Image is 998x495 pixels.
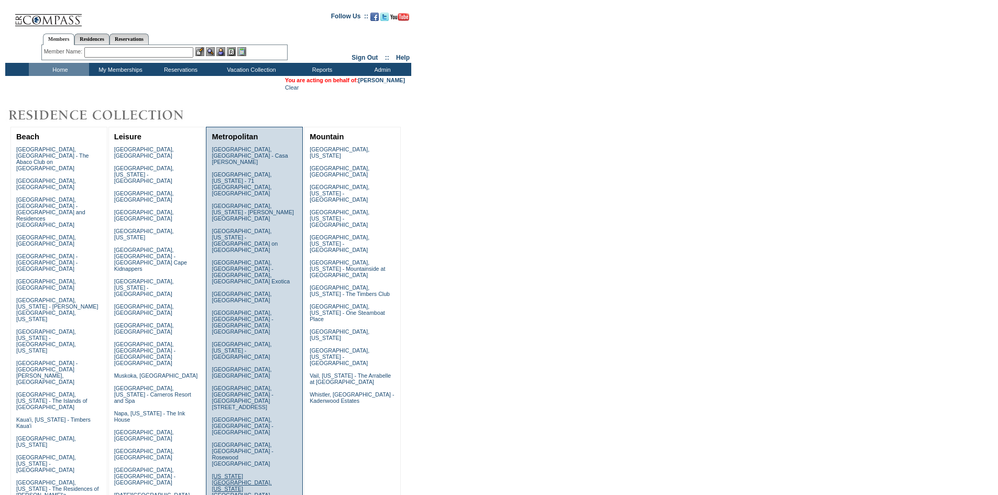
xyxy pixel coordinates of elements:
td: Reservations [149,63,210,76]
a: [GEOGRAPHIC_DATA], [US_STATE] - [GEOGRAPHIC_DATA] [310,347,369,366]
a: [GEOGRAPHIC_DATA], [US_STATE] [16,435,76,448]
a: [GEOGRAPHIC_DATA], [GEOGRAPHIC_DATA] - [GEOGRAPHIC_DATA] [114,467,176,486]
a: [GEOGRAPHIC_DATA], [GEOGRAPHIC_DATA] [114,448,174,460]
a: Sign Out [352,54,378,61]
a: [GEOGRAPHIC_DATA], [GEOGRAPHIC_DATA] [114,303,174,316]
a: [GEOGRAPHIC_DATA], [GEOGRAPHIC_DATA] - [GEOGRAPHIC_DATA] [212,416,273,435]
a: [GEOGRAPHIC_DATA], [US_STATE] - Mountainside at [GEOGRAPHIC_DATA] [310,259,385,278]
a: Mountain [310,133,344,141]
img: Impersonate [216,47,225,56]
a: Help [396,54,410,61]
a: Members [43,34,75,45]
span: :: [385,54,389,61]
img: Become our fan on Facebook [370,13,379,21]
a: [GEOGRAPHIC_DATA], [US_STATE] - [GEOGRAPHIC_DATA] [212,341,271,360]
a: [GEOGRAPHIC_DATA], [GEOGRAPHIC_DATA] - [GEOGRAPHIC_DATA] [GEOGRAPHIC_DATA] [114,341,176,366]
a: [PERSON_NAME] [358,77,405,83]
a: [GEOGRAPHIC_DATA], [GEOGRAPHIC_DATA] - [GEOGRAPHIC_DATA], [GEOGRAPHIC_DATA] Exotica [212,259,290,284]
a: [GEOGRAPHIC_DATA], [US_STATE] - [PERSON_NAME][GEOGRAPHIC_DATA], [US_STATE] [16,297,98,322]
a: Beach [16,133,39,141]
a: [GEOGRAPHIC_DATA], [GEOGRAPHIC_DATA] [16,278,76,291]
img: View [206,47,215,56]
img: Subscribe to our YouTube Channel [390,13,409,21]
a: [GEOGRAPHIC_DATA], [US_STATE] - The Timbers Club [310,284,390,297]
a: [GEOGRAPHIC_DATA], [US_STATE] - [GEOGRAPHIC_DATA] [310,209,369,228]
a: Subscribe to our YouTube Channel [390,16,409,22]
a: Vail, [US_STATE] - The Arrabelle at [GEOGRAPHIC_DATA] [310,372,391,385]
a: [GEOGRAPHIC_DATA], [US_STATE] - The Islands of [GEOGRAPHIC_DATA] [16,391,87,410]
a: [GEOGRAPHIC_DATA], [US_STATE] - 71 [GEOGRAPHIC_DATA], [GEOGRAPHIC_DATA] [212,171,271,196]
a: [GEOGRAPHIC_DATA], [US_STATE] - [GEOGRAPHIC_DATA] [310,184,369,203]
a: [GEOGRAPHIC_DATA], [US_STATE] [310,328,369,341]
a: [GEOGRAPHIC_DATA], [US_STATE] [114,228,174,240]
a: Clear [285,84,299,91]
td: Home [29,63,89,76]
a: [GEOGRAPHIC_DATA] - [GEOGRAPHIC_DATA] - [GEOGRAPHIC_DATA] [16,253,78,272]
a: [GEOGRAPHIC_DATA], [GEOGRAPHIC_DATA] [114,322,174,335]
a: [GEOGRAPHIC_DATA], [US_STATE] - One Steamboat Place [310,303,385,322]
img: b_edit.gif [195,47,204,56]
a: Follow us on Twitter [380,16,389,22]
td: Admin [351,63,411,76]
a: [GEOGRAPHIC_DATA], [GEOGRAPHIC_DATA] - The Abaco Club on [GEOGRAPHIC_DATA] [16,146,89,171]
img: b_calculator.gif [237,47,246,56]
a: [GEOGRAPHIC_DATA], [GEOGRAPHIC_DATA] - [GEOGRAPHIC_DATA] and Residences [GEOGRAPHIC_DATA] [16,196,85,228]
a: [GEOGRAPHIC_DATA], [US_STATE] [310,146,369,159]
a: [GEOGRAPHIC_DATA], [US_STATE] - Carneros Resort and Spa [114,385,191,404]
a: Reservations [109,34,149,45]
a: [GEOGRAPHIC_DATA], [GEOGRAPHIC_DATA] [114,190,174,203]
a: [GEOGRAPHIC_DATA], [US_STATE] - [GEOGRAPHIC_DATA], [US_STATE] [16,328,76,354]
a: [GEOGRAPHIC_DATA] - [GEOGRAPHIC_DATA][PERSON_NAME], [GEOGRAPHIC_DATA] [16,360,78,385]
a: [GEOGRAPHIC_DATA], [US_STATE] - [GEOGRAPHIC_DATA] [16,454,76,473]
a: Residences [74,34,109,45]
div: Member Name: [44,47,84,56]
a: Muskoka, [GEOGRAPHIC_DATA] [114,372,198,379]
a: [GEOGRAPHIC_DATA], [US_STATE] - [GEOGRAPHIC_DATA] [310,234,369,253]
td: Follow Us :: [331,12,368,24]
span: You are acting on behalf of: [285,77,405,83]
a: [GEOGRAPHIC_DATA], [GEOGRAPHIC_DATA] [16,234,76,247]
a: Become our fan on Facebook [370,16,379,22]
td: My Memberships [89,63,149,76]
a: [GEOGRAPHIC_DATA], [GEOGRAPHIC_DATA] - Casa [PERSON_NAME] [212,146,288,165]
a: [GEOGRAPHIC_DATA], [GEOGRAPHIC_DATA] [16,178,76,190]
td: Vacation Collection [210,63,291,76]
a: Metropolitan [212,133,258,141]
a: [GEOGRAPHIC_DATA], [US_STATE] - [GEOGRAPHIC_DATA] on [GEOGRAPHIC_DATA] [212,228,278,253]
a: [GEOGRAPHIC_DATA], [GEOGRAPHIC_DATA] [212,291,271,303]
a: Kaua'i, [US_STATE] - Timbers Kaua'i [16,416,91,429]
img: Destinations by Exclusive Resorts [5,105,210,126]
a: [GEOGRAPHIC_DATA], [GEOGRAPHIC_DATA] [310,165,369,178]
a: [GEOGRAPHIC_DATA], [GEOGRAPHIC_DATA] [114,429,174,442]
a: [GEOGRAPHIC_DATA], [GEOGRAPHIC_DATA] - [GEOGRAPHIC_DATA] [GEOGRAPHIC_DATA] [212,310,273,335]
a: Whistler, [GEOGRAPHIC_DATA] - Kadenwood Estates [310,391,394,404]
a: Napa, [US_STATE] - The Ink House [114,410,185,423]
a: [GEOGRAPHIC_DATA], [GEOGRAPHIC_DATA] [212,366,271,379]
a: [GEOGRAPHIC_DATA], [GEOGRAPHIC_DATA] [114,209,174,222]
a: [GEOGRAPHIC_DATA], [GEOGRAPHIC_DATA] - Rosewood [GEOGRAPHIC_DATA] [212,442,273,467]
a: [GEOGRAPHIC_DATA], [GEOGRAPHIC_DATA] [114,146,174,159]
img: Compass Home [14,5,82,27]
a: [GEOGRAPHIC_DATA], [GEOGRAPHIC_DATA] - [GEOGRAPHIC_DATA] Cape Kidnappers [114,247,187,272]
a: Leisure [114,133,141,141]
img: Reservations [227,47,236,56]
a: [GEOGRAPHIC_DATA], [GEOGRAPHIC_DATA] - [GEOGRAPHIC_DATA][STREET_ADDRESS] [212,385,273,410]
td: Reports [291,63,351,76]
a: [GEOGRAPHIC_DATA], [US_STATE] - [GEOGRAPHIC_DATA] [114,165,174,184]
a: [GEOGRAPHIC_DATA], [US_STATE] - [PERSON_NAME][GEOGRAPHIC_DATA] [212,203,294,222]
img: Follow us on Twitter [380,13,389,21]
a: [GEOGRAPHIC_DATA], [US_STATE] - [GEOGRAPHIC_DATA] [114,278,174,297]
